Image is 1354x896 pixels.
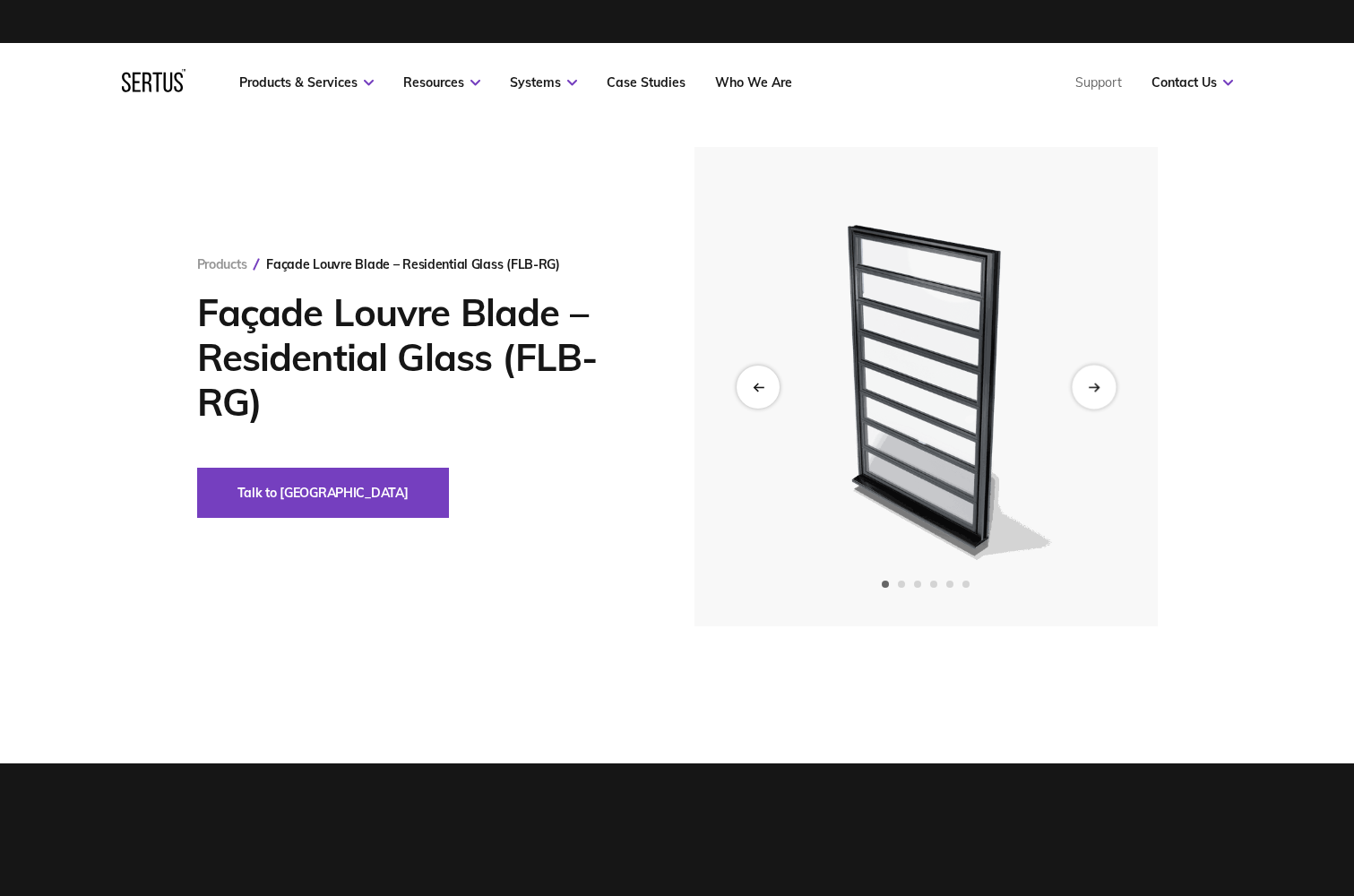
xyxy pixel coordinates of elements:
span: Go to slide 5 [946,581,953,588]
a: Resources [403,74,480,90]
div: Previous slide [737,366,780,409]
a: Products & Services [239,74,374,90]
a: Who We Are [715,74,792,90]
a: Systems [510,74,577,90]
span: Go to slide 2 [898,581,905,588]
iframe: Chat Widget [1264,810,1354,896]
div: Next slide [1072,365,1116,409]
a: Products [197,256,247,272]
a: Case Studies [607,74,686,90]
span: Go to slide 3 [914,581,921,588]
span: Go to slide 6 [962,581,970,588]
h1: Façade Louvre Blade – Residential Glass (FLB-RG) [197,290,641,425]
a: Contact Us [1151,74,1233,90]
a: Support [1075,74,1122,90]
span: Go to slide 4 [930,581,937,588]
button: Talk to [GEOGRAPHIC_DATA] [197,468,449,518]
